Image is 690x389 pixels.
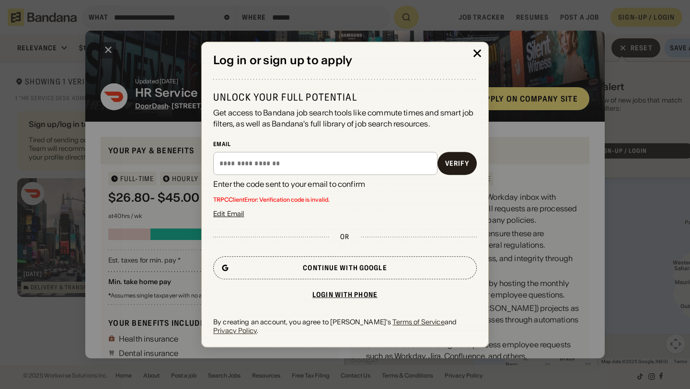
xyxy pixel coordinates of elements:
div: Email [213,140,477,148]
div: Login with phone [312,291,378,298]
div: Enter the code sent to your email to confirm [213,179,477,189]
a: Terms of Service [392,318,444,326]
div: or [340,232,349,241]
div: Get access to Bandana job search tools like commute times and smart job filters, as well as Banda... [213,107,477,129]
div: Log in or sign up to apply [213,54,477,68]
div: Unlock your full potential [213,91,477,103]
div: Continue with Google [303,264,387,271]
div: Edit Email [213,210,244,217]
a: Privacy Policy [213,327,257,335]
div: By creating an account, you agree to [PERSON_NAME]'s and . [213,318,477,335]
div: Verify [445,160,469,167]
span: TRPCClientError: Verification code is invalid. [213,197,477,203]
